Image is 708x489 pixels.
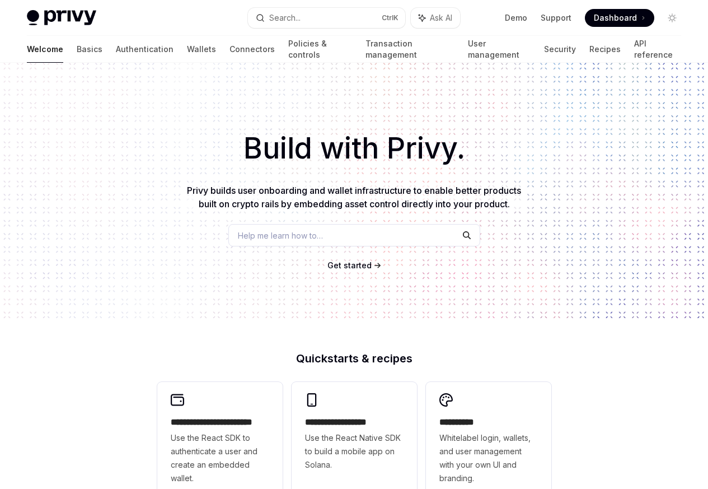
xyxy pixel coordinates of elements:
a: Authentication [116,36,174,63]
span: Privy builds user onboarding and wallet infrastructure to enable better products built on crypto ... [187,185,521,209]
a: Wallets [187,36,216,63]
a: Demo [505,12,527,24]
span: Whitelabel login, wallets, and user management with your own UI and branding. [439,431,538,485]
a: Basics [77,36,102,63]
button: Ask AI [411,8,460,28]
a: Support [541,12,571,24]
a: Welcome [27,36,63,63]
a: Transaction management [365,36,454,63]
span: Dashboard [594,12,637,24]
a: User management [468,36,531,63]
span: Ask AI [430,12,452,24]
button: Search...CtrlK [248,8,405,28]
a: API reference [634,36,681,63]
a: Policies & controls [288,36,352,63]
a: Security [544,36,576,63]
button: Toggle dark mode [663,9,681,27]
a: Get started [327,260,372,271]
span: Ctrl K [382,13,398,22]
a: Connectors [229,36,275,63]
img: light logo [27,10,96,26]
span: Get started [327,260,372,270]
h2: Quickstarts & recipes [157,353,551,364]
span: Help me learn how to… [238,230,323,241]
span: Use the React SDK to authenticate a user and create an embedded wallet. [171,431,269,485]
h1: Build with Privy. [18,127,690,170]
div: Search... [269,11,301,25]
a: Recipes [589,36,621,63]
span: Use the React Native SDK to build a mobile app on Solana. [305,431,404,472]
a: Dashboard [585,9,654,27]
